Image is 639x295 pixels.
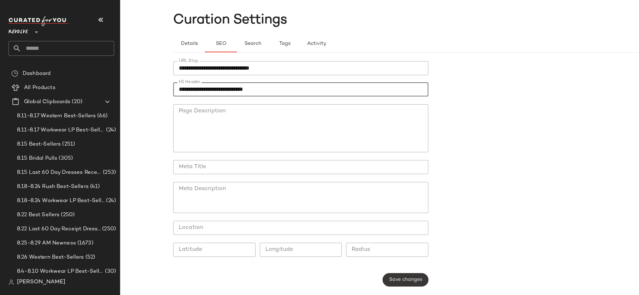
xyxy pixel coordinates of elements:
span: (253) [101,169,116,177]
span: Global Clipboards [24,98,70,106]
span: 8.22 Best Sellers [17,211,59,219]
span: (251) [61,140,75,148]
span: 8.15 Bridal Pulls [17,154,57,163]
span: 8.11-8.17 Workwear LP Best-Sellers [17,126,105,134]
span: Curation Settings [173,13,287,27]
span: 8.25-8.29 AM Newness [17,239,76,247]
img: svg%3e [11,70,18,77]
span: 8.15 Best-Sellers [17,140,61,148]
span: (1673) [76,239,93,247]
span: All Products [24,84,55,92]
span: (41) [89,183,100,191]
span: (66) [96,112,107,120]
span: (250) [101,225,116,233]
span: Save changes [389,277,422,283]
span: SEO [215,41,226,47]
span: 8.15 Last 60 Day Dresses Receipt [17,169,101,177]
span: Activity [306,41,326,47]
span: 8.22 Last 60 Day Receipt Dresses [17,225,101,233]
span: 8.26 Western Best-Sellers [17,253,84,261]
span: (20) [70,98,82,106]
span: (30) [104,267,116,276]
span: (24) [105,197,116,205]
span: 8.11-8.17 Western Best-Sellers [17,112,96,120]
button: Save changes [383,273,428,287]
span: [PERSON_NAME] [17,278,65,287]
span: Details [180,41,198,47]
span: (250) [59,211,75,219]
span: 8.4-8.10 Workwear LP Best-Sellers [17,267,104,276]
span: (52) [84,253,95,261]
img: cfy_white_logo.C9jOOHJF.svg [8,16,69,26]
span: Dashboard [23,70,51,78]
span: 8.18-8.24 Workwear LP Best-Sellers [17,197,105,205]
span: Revolve [8,24,28,37]
img: svg%3e [8,279,14,285]
span: (24) [105,126,116,134]
span: 8.18-8.24 Rush Best-Sellers [17,183,89,191]
span: Search [244,41,261,47]
span: Tags [279,41,290,47]
span: (305) [57,154,73,163]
